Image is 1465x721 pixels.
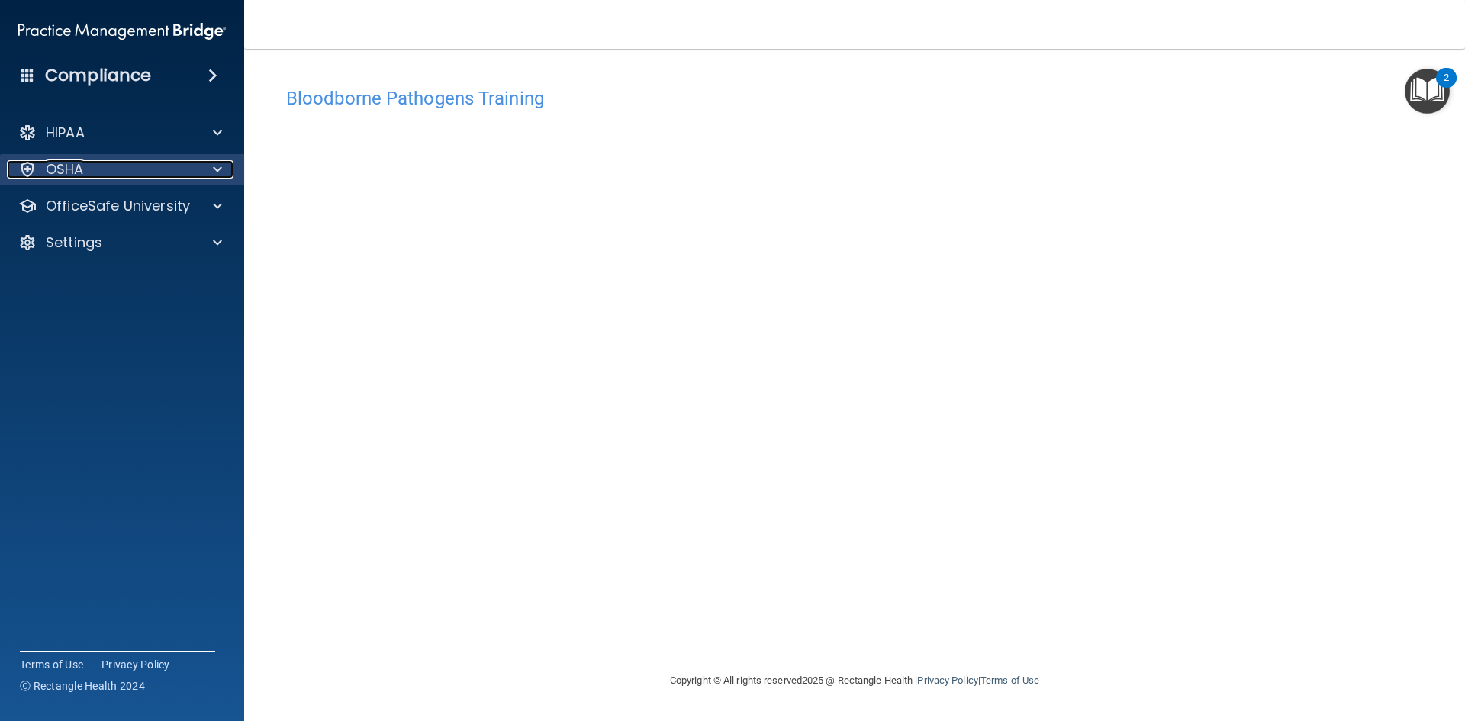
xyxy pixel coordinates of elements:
[101,657,170,672] a: Privacy Policy
[286,89,1423,108] h4: Bloodborne Pathogens Training
[576,656,1133,705] div: Copyright © All rights reserved 2025 @ Rectangle Health | |
[917,674,977,686] a: Privacy Policy
[18,124,222,142] a: HIPAA
[1444,78,1449,98] div: 2
[46,233,102,252] p: Settings
[1405,69,1450,114] button: Open Resource Center, 2 new notifications
[46,197,190,215] p: OfficeSafe University
[980,674,1039,686] a: Terms of Use
[46,124,85,142] p: HIPAA
[20,678,145,694] span: Ⓒ Rectangle Health 2024
[46,160,84,179] p: OSHA
[45,65,151,86] h4: Compliance
[18,197,222,215] a: OfficeSafe University
[18,160,222,179] a: OSHA
[1201,613,1447,674] iframe: Drift Widget Chat Controller
[18,16,226,47] img: PMB logo
[18,233,222,252] a: Settings
[20,657,83,672] a: Terms of Use
[286,117,1423,586] iframe: bbp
